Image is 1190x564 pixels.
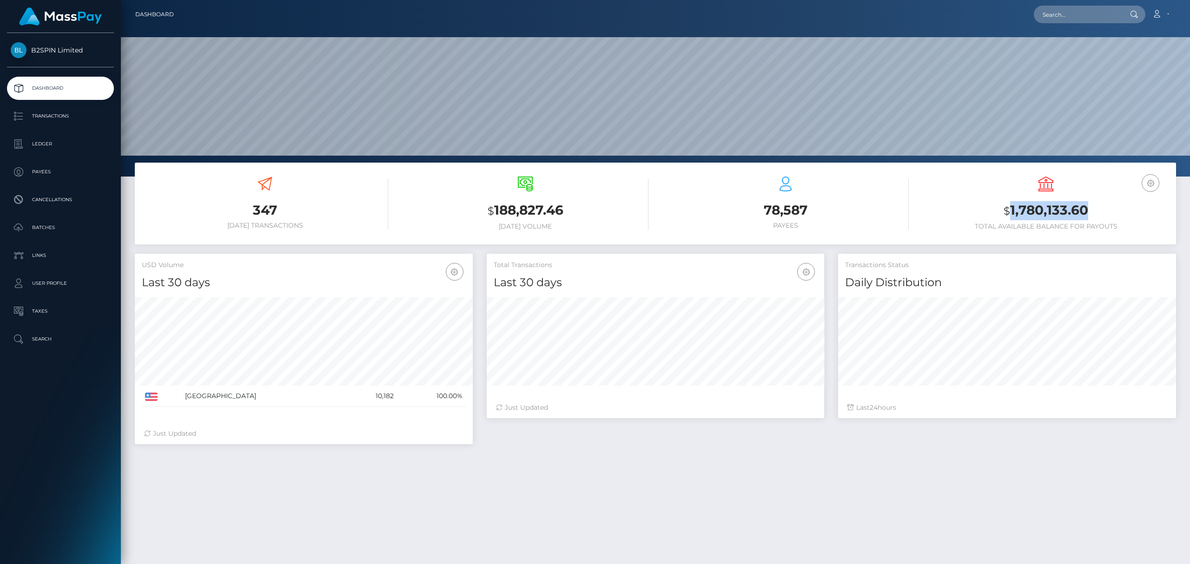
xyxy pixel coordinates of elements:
[7,188,114,211] a: Cancellations
[7,160,114,184] a: Payees
[7,132,114,156] a: Ledger
[11,249,110,262] p: Links
[182,386,345,407] td: [GEOGRAPHIC_DATA]
[11,109,110,123] p: Transactions
[402,201,648,220] h3: 188,827.46
[923,223,1169,230] h6: Total Available Balance for Payouts
[135,5,174,24] a: Dashboard
[488,204,494,217] small: $
[11,304,110,318] p: Taxes
[662,222,909,230] h6: Payees
[145,393,158,401] img: US.png
[142,275,466,291] h4: Last 30 days
[7,328,114,351] a: Search
[11,193,110,207] p: Cancellations
[870,403,878,412] span: 24
[144,429,463,439] div: Just Updated
[142,261,466,270] h5: USD Volume
[7,216,114,239] a: Batches
[11,42,26,58] img: B2SPIN Limited
[496,403,815,413] div: Just Updated
[11,276,110,290] p: User Profile
[7,77,114,100] a: Dashboard
[397,386,465,407] td: 100.00%
[7,46,114,54] span: B2SPIN Limited
[142,222,388,230] h6: [DATE] Transactions
[19,7,102,26] img: MassPay Logo
[845,261,1169,270] h5: Transactions Status
[11,332,110,346] p: Search
[847,403,1167,413] div: Last hours
[11,81,110,95] p: Dashboard
[923,201,1169,220] h3: 1,780,133.60
[494,275,818,291] h4: Last 30 days
[7,272,114,295] a: User Profile
[345,386,397,407] td: 10,182
[7,244,114,267] a: Links
[11,221,110,235] p: Batches
[1004,204,1010,217] small: $
[494,261,818,270] h5: Total Transactions
[142,201,388,219] h3: 347
[7,105,114,128] a: Transactions
[7,300,114,323] a: Taxes
[402,223,648,230] h6: [DATE] Volume
[1034,6,1121,23] input: Search...
[845,275,1169,291] h4: Daily Distribution
[11,137,110,151] p: Ledger
[11,165,110,179] p: Payees
[662,201,909,219] h3: 78,587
